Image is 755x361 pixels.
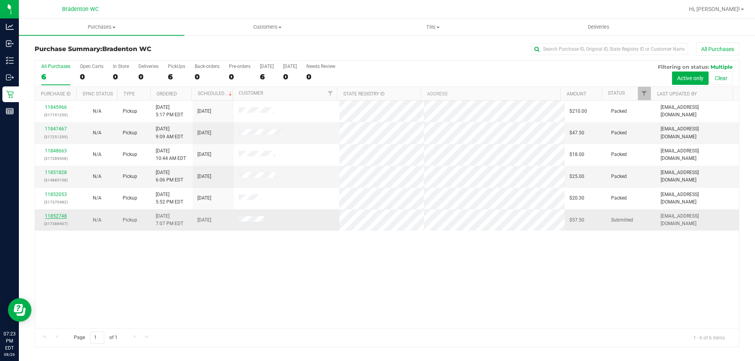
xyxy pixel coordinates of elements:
button: Clear [710,71,733,85]
span: Not Applicable [93,152,101,157]
span: Multiple [711,64,733,70]
span: [DATE] 9:09 AM EDT [156,125,183,140]
span: Pickup [123,173,137,180]
span: Packed [611,151,627,158]
a: State Registry ID [343,91,385,97]
button: All Purchases [696,42,739,56]
a: Scheduled [198,91,234,96]
span: Packed [611,129,627,137]
span: [DATE] [197,216,211,224]
div: Needs Review [306,64,335,69]
div: 0 [138,72,158,81]
button: N/A [93,216,101,224]
a: Ordered [157,91,177,97]
div: 0 [195,72,219,81]
a: Customer [239,90,263,96]
a: Deliveries [516,19,681,35]
span: Pickup [123,108,137,115]
inline-svg: Retail [6,90,14,98]
a: 11852748 [45,213,67,219]
a: Customers [184,19,350,35]
a: 11845966 [45,104,67,110]
span: [DATE] [197,151,211,158]
div: Open Carts [80,64,103,69]
a: Sync Status [83,91,113,97]
span: Pickup [123,151,137,158]
h3: Purchase Summary: [35,46,269,53]
div: Pre-orders [229,64,250,69]
span: Pickup [123,129,137,137]
span: [EMAIL_ADDRESS][DOMAIN_NAME] [661,169,734,184]
p: (317289008) [40,155,72,162]
span: [DATE] 6:06 PM EDT [156,169,183,184]
span: 1 - 6 of 6 items [687,332,731,343]
span: [DATE] 10:44 AM EDT [156,147,186,162]
span: Purchases [19,24,184,31]
a: Amount [567,91,586,97]
span: Packed [611,108,627,115]
div: 0 [229,72,250,81]
span: Not Applicable [93,217,101,223]
span: Packed [611,194,627,202]
a: Filter [638,87,651,100]
a: Status [608,90,625,96]
span: Not Applicable [93,174,101,179]
span: Tills [350,24,515,31]
a: Tills [350,19,516,35]
span: Not Applicable [93,130,101,136]
th: Address [421,87,560,101]
span: [DATE] 5:52 PM EDT [156,191,183,206]
input: 1 [90,332,104,344]
span: Not Applicable [93,195,101,201]
span: $25.00 [569,173,584,180]
div: 0 [306,72,335,81]
p: 07:23 PM EDT [4,330,15,352]
span: Pickup [123,194,137,202]
span: [DATE] [197,129,211,137]
a: Last Updated By [657,91,697,97]
p: (317388407) [40,220,72,227]
span: $210.00 [569,108,587,115]
div: 0 [283,72,297,81]
span: [DATE] [197,194,211,202]
span: $57.50 [569,216,584,224]
button: Active only [672,71,709,85]
inline-svg: Reports [6,107,14,115]
button: N/A [93,194,101,202]
button: N/A [93,151,101,158]
span: Customers [185,24,350,31]
a: 11847467 [45,126,67,132]
span: Deliveries [577,24,620,31]
p: 08/26 [4,352,15,357]
inline-svg: Analytics [6,23,14,31]
inline-svg: Inventory [6,57,14,64]
span: [DATE] [197,173,211,180]
div: 0 [80,72,103,81]
div: PickUps [168,64,185,69]
input: Search Purchase ID, Original ID, State Registry ID or Customer Name... [531,43,688,55]
div: In Store [113,64,129,69]
span: Packed [611,173,627,180]
iframe: Resource center [8,298,31,322]
p: (317251299) [40,133,72,141]
a: 11851828 [45,170,67,175]
button: N/A [93,108,101,115]
span: [EMAIL_ADDRESS][DOMAIN_NAME] [661,125,734,140]
span: Pickup [123,216,137,224]
span: [EMAIL_ADDRESS][DOMAIN_NAME] [661,191,734,206]
p: (317191250) [40,111,72,119]
a: 11848663 [45,148,67,154]
span: [DATE] [197,108,211,115]
div: Deliveries [138,64,158,69]
inline-svg: Outbound [6,73,14,81]
span: Submitted [611,216,633,224]
span: Not Applicable [93,108,101,114]
span: Bradenton WC [62,6,99,13]
div: [DATE] [260,64,274,69]
span: [DATE] 7:07 PM EDT [156,213,183,227]
p: (314885198) [40,176,72,184]
div: All Purchases [41,64,70,69]
span: [DATE] 5:17 PM EDT [156,104,183,119]
div: [DATE] [283,64,297,69]
span: [EMAIL_ADDRESS][DOMAIN_NAME] [661,147,734,162]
